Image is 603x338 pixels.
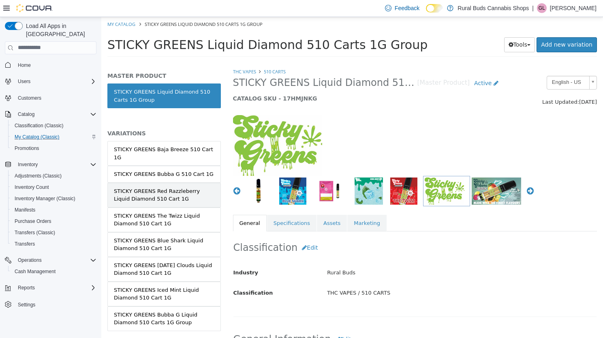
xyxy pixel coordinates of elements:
[6,4,34,10] a: My Catalog
[15,77,34,86] button: Users
[11,194,79,203] a: Inventory Manager (Classic)
[11,194,96,203] span: Inventory Manager (Classic)
[11,182,96,192] span: Inventory Count
[220,249,501,263] div: Rural Buds
[532,3,534,13] p: |
[132,273,172,279] span: Classification
[163,51,184,58] a: 510 CARTS
[15,207,35,213] span: Manifests
[11,171,65,181] a: Adjustments (Classic)
[15,255,45,265] button: Operations
[316,63,369,69] small: [Master Product]
[220,269,501,283] div: THC VAPES / 510 CARTS
[15,283,38,293] button: Reports
[15,300,38,310] a: Settings
[11,239,96,249] span: Transfers
[8,131,100,143] button: My Catalog (Classic)
[15,93,96,103] span: Customers
[15,241,35,247] span: Transfers
[373,63,390,69] span: Active
[395,4,419,12] span: Feedback
[403,20,434,35] button: Tools
[15,60,96,70] span: Home
[132,170,140,178] button: Previous
[15,184,49,190] span: Inventory Count
[441,82,478,88] span: Last Updated:
[2,76,100,87] button: Users
[13,195,113,211] div: STICKY GREENS The Twizz Liquid Diamond 510 Cart 1G
[132,78,402,85] h5: CATALOG SKU - 17HMJNKG
[6,21,326,35] span: STICKY GREENS Liquid Diamond 510 Carts 1G Group
[132,98,221,159] img: 150
[230,315,254,330] button: Edit
[18,161,38,168] span: Inventory
[18,257,42,263] span: Operations
[11,121,67,130] a: Classification (Classic)
[8,143,100,154] button: Promotions
[8,193,100,204] button: Inventory Manager (Classic)
[11,216,96,226] span: Purchase Orders
[11,267,96,276] span: Cash Management
[11,143,43,153] a: Promotions
[15,229,55,236] span: Transfers (Classic)
[15,93,45,103] a: Customers
[11,143,96,153] span: Promotions
[458,3,529,13] p: Rural Buds Cannabis Shops
[550,3,597,13] p: [PERSON_NAME]
[2,109,100,120] button: Catalog
[8,120,100,131] button: Classification (Classic)
[132,252,157,259] span: Industry
[8,204,100,216] button: Manifests
[132,60,316,72] span: STICKY GREENS Liquid Diamond 510 Carts 1G Group
[2,255,100,266] button: Operations
[216,198,246,215] a: Assets
[18,111,34,118] span: Catalog
[425,170,433,178] button: Next
[11,205,96,215] span: Manifests
[15,145,39,152] span: Promotions
[13,153,112,161] div: STICKY GREENS Bubba G 510 Cart 1G
[8,266,100,277] button: Cash Management
[6,113,120,120] h5: VARIATIONS
[15,268,56,275] span: Cash Management
[18,302,35,308] span: Settings
[2,92,100,104] button: Customers
[539,3,545,13] span: GL
[15,109,38,119] button: Catalog
[8,238,100,250] button: Transfers
[15,60,34,70] a: Home
[11,205,38,215] a: Manifests
[426,4,443,13] input: Dark Mode
[2,159,100,170] button: Inventory
[13,170,113,186] div: STICKY GREENS Red Razzleberry Liquid Diamond 510 Cart 1G
[15,299,96,309] span: Settings
[15,160,41,169] button: Inventory
[11,132,63,142] a: My Catalog (Classic)
[478,82,496,88] span: [DATE]
[132,315,496,330] h2: General Information
[15,283,96,293] span: Reports
[132,223,496,238] h2: Classification
[18,78,30,85] span: Users
[446,59,485,72] span: English - US
[8,170,100,182] button: Adjustments (Classic)
[2,282,100,293] button: Reports
[15,109,96,119] span: Catalog
[11,216,55,226] a: Purchase Orders
[11,228,58,237] a: Transfers (Classic)
[18,285,35,291] span: Reports
[11,182,52,192] a: Inventory Count
[11,267,59,276] a: Cash Management
[23,22,96,38] span: Load All Apps in [GEOGRAPHIC_DATA]
[8,182,100,193] button: Inventory Count
[435,20,496,35] a: Add new variation
[13,294,113,310] div: STICKY GREENS Bubba G Liquid Diamond 510 Carts 1G Group
[15,160,96,169] span: Inventory
[11,239,38,249] a: Transfers
[13,269,113,285] div: STICKY GREENS Iced Mint Liquid Diamond 510 Cart 1G
[537,3,547,13] div: Ginette Lucier
[15,134,60,140] span: My Catalog (Classic)
[132,198,165,215] a: General
[246,198,285,215] a: Marketing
